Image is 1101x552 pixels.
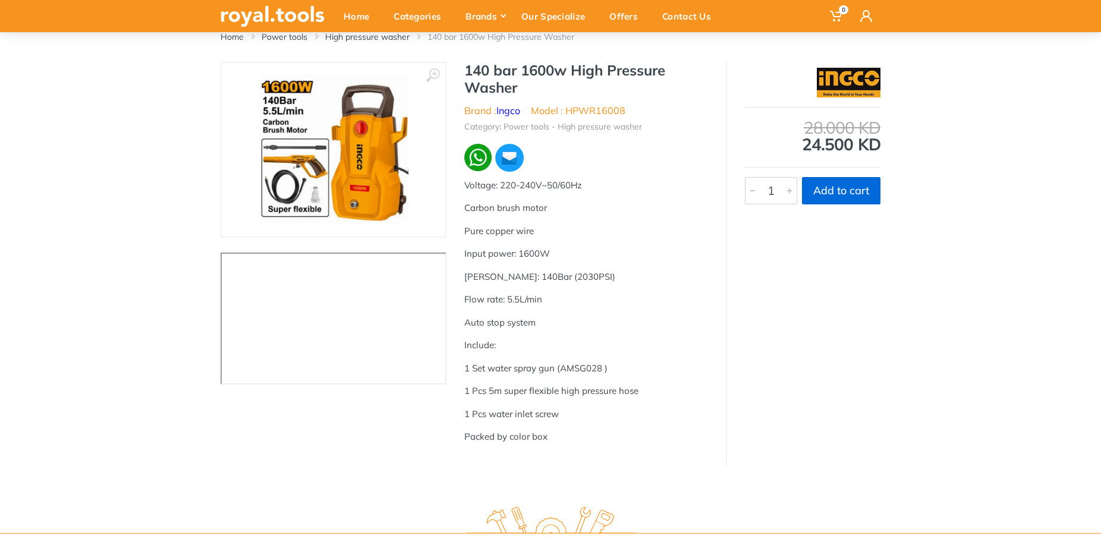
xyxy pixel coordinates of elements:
[464,408,708,421] p: 1 Pcs water inlet screw
[427,31,592,43] li: 140 bar 1600w High Pressure Washer
[465,507,636,540] img: royal.tools Logo
[464,339,708,352] p: Include:
[494,143,524,173] img: ma.webp
[464,247,708,261] p: Input power: 1600W
[531,103,625,118] li: Model : HPWR16008
[464,430,708,444] p: Packed by color box
[745,119,880,136] div: 28.000 KD
[496,105,520,116] a: Ingco
[464,270,708,284] p: [PERSON_NAME]: 140Bar (2030PSI)
[325,31,410,43] a: High pressure washer
[601,4,654,29] div: Offers
[457,4,513,29] div: Brands
[464,62,708,96] h1: 140 bar 1600w High Pressure Washer
[464,103,520,118] li: Brand :
[464,362,708,376] p: 1 Set water spray gun (AMSG028 )
[464,201,708,215] p: Carbon brush motor
[221,31,244,43] a: Home
[335,4,385,29] div: Home
[513,4,601,29] div: Our Specialize
[464,293,708,307] p: Flow rate: 5.5L/min
[839,5,848,14] span: 0
[464,121,642,133] li: Category: Power tools - High pressure washer
[464,179,708,193] p: Voltage: 220-240V~50/60Hz
[385,4,457,29] div: Categories
[221,31,880,43] nav: breadcrumb
[464,144,492,171] img: wa.webp
[464,384,708,398] p: 1 Pcs 5m super flexible high pressure hose
[464,316,708,330] p: Auto stop system
[464,225,708,238] p: Pure copper wire
[221,6,325,27] img: royal.tools Logo
[262,31,307,43] a: Power tools
[654,4,727,29] div: Contact Us
[817,68,880,97] img: Ingco
[745,119,880,153] div: 24.500 KD
[259,75,408,225] img: Royal Tools - 140 bar 1600w High Pressure Washer
[802,177,880,204] button: Add to cart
